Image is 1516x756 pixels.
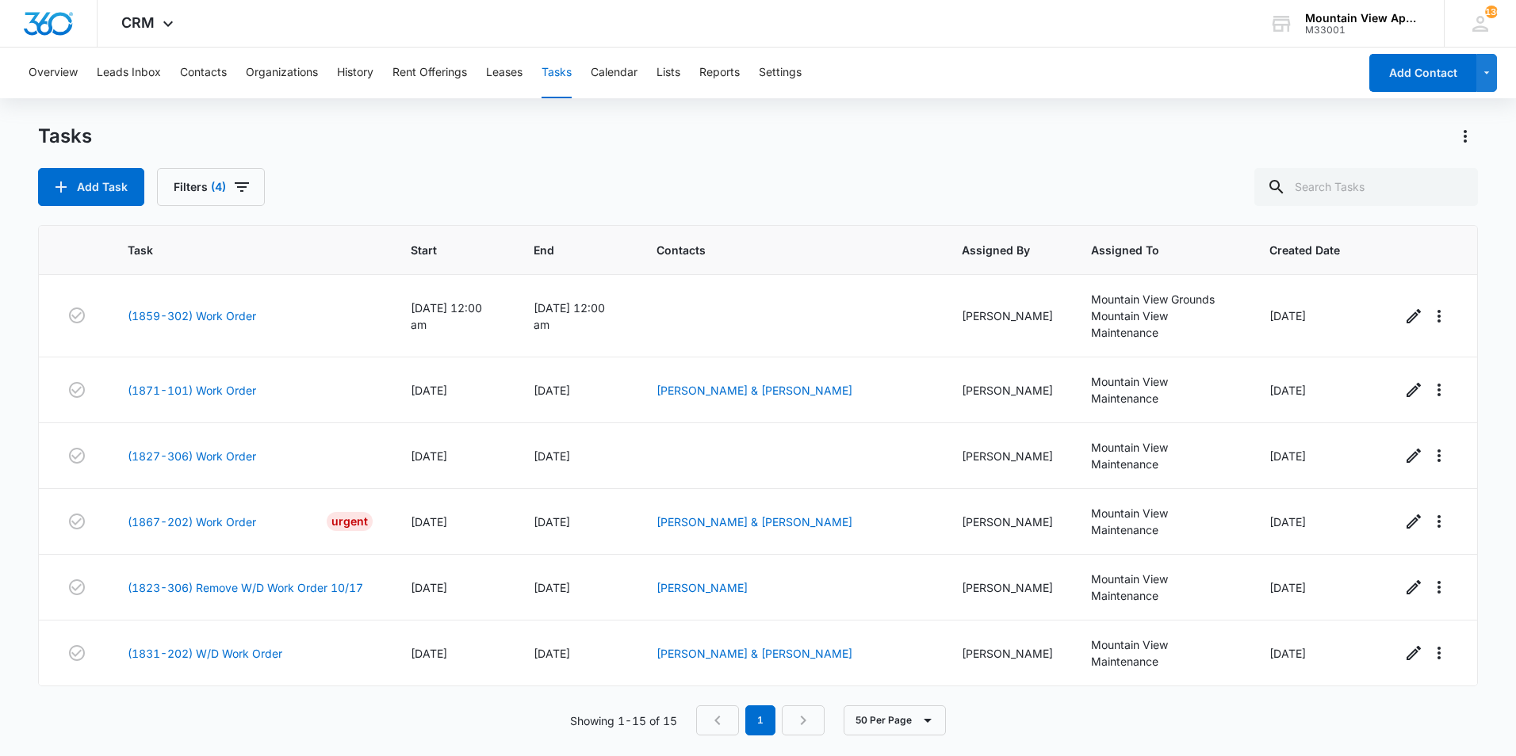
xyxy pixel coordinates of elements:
[534,647,570,660] span: [DATE]
[97,48,161,98] button: Leads Inbox
[962,382,1053,399] div: [PERSON_NAME]
[1269,309,1306,323] span: [DATE]
[696,705,825,735] nav: Pagination
[411,301,482,331] span: [DATE] 12:00 am
[1091,291,1231,307] div: Mountain View Grounds
[962,645,1053,662] div: [PERSON_NAME]
[1091,242,1208,258] span: Assigned To
[411,581,447,594] span: [DATE]
[1269,449,1306,463] span: [DATE]
[486,48,523,98] button: Leases
[570,712,677,729] p: Showing 1-15 of 15
[1485,6,1498,18] div: notifications count
[962,307,1053,324] div: [PERSON_NAME]
[745,705,775,735] em: 1
[759,48,802,98] button: Settings
[962,242,1030,258] span: Assigned By
[657,515,852,529] a: [PERSON_NAME] & [PERSON_NAME]
[542,48,572,98] button: Tasks
[246,48,318,98] button: Organizations
[962,448,1053,464] div: [PERSON_NAME]
[392,48,467,98] button: Rent Offerings
[128,514,256,530] a: (1867-202) Work Order
[411,647,447,660] span: [DATE]
[411,242,473,258] span: Start
[1254,168,1478,206] input: Search Tasks
[411,384,447,397] span: [DATE]
[962,514,1053,530] div: [PERSON_NAME]
[211,181,226,193] span: (4)
[411,449,447,463] span: [DATE]
[1305,12,1421,25] div: account name
[128,645,282,662] a: (1831-202) W/D Work Order
[1269,647,1306,660] span: [DATE]
[962,579,1053,596] div: [PERSON_NAME]
[1091,307,1231,341] div: Mountain View Maintenance
[534,242,595,258] span: End
[1091,636,1231,670] div: Mountain View Maintenance
[157,168,265,206] button: Filters(4)
[534,384,570,397] span: [DATE]
[657,384,852,397] a: [PERSON_NAME] & [PERSON_NAME]
[1091,373,1231,407] div: Mountain View Maintenance
[128,307,256,324] a: (1859-302) Work Order
[128,242,350,258] span: Task
[657,242,902,258] span: Contacts
[1091,571,1231,604] div: Mountain View Maintenance
[337,48,373,98] button: History
[844,705,946,735] button: 50 Per Page
[38,168,144,206] button: Add Task
[1485,6,1498,18] span: 136
[699,48,740,98] button: Reports
[1269,242,1340,258] span: Created Date
[1091,505,1231,538] div: Mountain View Maintenance
[1453,124,1478,149] button: Actions
[1369,54,1476,92] button: Add Contact
[657,48,680,98] button: Lists
[29,48,78,98] button: Overview
[1305,25,1421,36] div: account id
[1269,384,1306,397] span: [DATE]
[327,512,373,531] div: Urgent
[591,48,637,98] button: Calendar
[38,124,92,148] h1: Tasks
[534,515,570,529] span: [DATE]
[128,448,256,464] a: (1827-306) Work Order
[1269,581,1306,594] span: [DATE]
[121,14,155,31] span: CRM
[1269,515,1306,529] span: [DATE]
[534,301,605,331] span: [DATE] 12:00 am
[1091,439,1231,472] div: Mountain View Maintenance
[657,581,748,594] a: [PERSON_NAME]
[534,581,570,594] span: [DATE]
[411,515,447,529] span: [DATE]
[657,647,852,660] a: [PERSON_NAME] & [PERSON_NAME]
[128,579,363,596] a: (1823-306) Remove W/D Work Order 10/17
[180,48,227,98] button: Contacts
[534,449,570,463] span: [DATE]
[128,382,256,399] a: (1871-101) Work Order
